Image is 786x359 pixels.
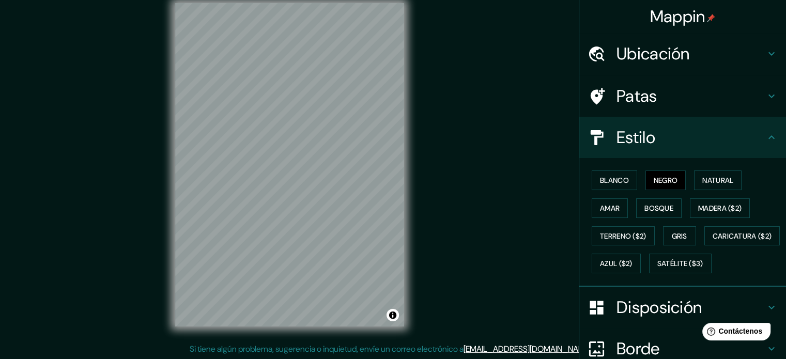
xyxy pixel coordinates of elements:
[600,259,633,269] font: Azul ($2)
[175,3,404,326] canvas: Mapa
[702,176,733,185] font: Natural
[644,204,673,213] font: Bosque
[707,14,715,22] img: pin-icon.png
[617,296,702,318] font: Disposición
[600,204,620,213] font: Amar
[617,43,690,65] font: Ubicación
[592,198,628,218] button: Amar
[654,176,678,185] font: Negro
[698,204,742,213] font: Madera ($2)
[617,85,657,107] font: Patas
[650,6,705,27] font: Mappin
[579,117,786,158] div: Estilo
[636,198,682,218] button: Bosque
[617,127,655,148] font: Estilo
[713,231,772,241] font: Caricatura ($2)
[579,33,786,74] div: Ubicación
[663,226,696,246] button: Gris
[600,176,629,185] font: Blanco
[600,231,646,241] font: Terreno ($2)
[592,254,641,273] button: Azul ($2)
[464,344,591,354] a: [EMAIL_ADDRESS][DOMAIN_NAME]
[579,75,786,117] div: Patas
[694,170,742,190] button: Natural
[672,231,687,241] font: Gris
[657,259,703,269] font: Satélite ($3)
[190,344,464,354] font: Si tiene algún problema, sugerencia o inquietud, envíe un correo electrónico a
[645,170,686,190] button: Negro
[690,198,750,218] button: Madera ($2)
[592,226,655,246] button: Terreno ($2)
[579,287,786,328] div: Disposición
[704,226,780,246] button: Caricatura ($2)
[694,319,775,348] iframe: Lanzador de widgets de ayuda
[592,170,637,190] button: Blanco
[649,254,712,273] button: Satélite ($3)
[387,309,399,321] button: Activar o desactivar atribución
